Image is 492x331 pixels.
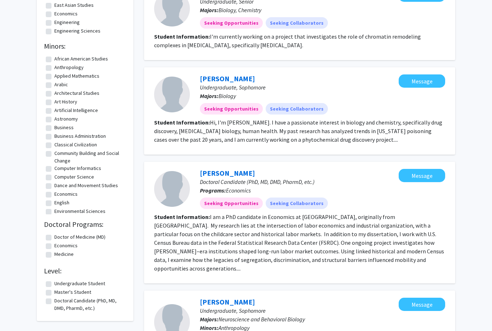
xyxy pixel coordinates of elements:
b: Student Information: [154,33,210,40]
label: Arabic [54,81,68,89]
label: Engineering Sciences [54,28,100,35]
label: Computer Informatics [54,165,101,172]
label: Doctoral Candidate (PhD, MD, DMD, PharmD, etc.) [54,297,124,312]
mat-chip: Seeking Opportunities [200,18,263,29]
label: Applied Mathematics [54,73,99,80]
label: Economics [54,10,78,18]
button: Message Amy Lim [399,169,445,182]
mat-chip: Seeking Collaborators [266,103,328,115]
h2: Minors: [44,42,126,51]
label: Classical Civilization [54,141,97,149]
label: Doctor of Medicine (MD) [54,234,105,241]
label: Artificial Intelligence [54,107,98,115]
b: Majors: [200,7,218,14]
label: Anthropology [54,64,84,72]
b: Student Information: [154,119,210,126]
label: English [54,199,69,207]
label: Environmental Sciences [54,208,105,215]
a: [PERSON_NAME] [200,74,255,83]
span: Undergraduate, Sophomore [200,307,266,315]
label: Community Building and Social Change [54,150,124,165]
label: Master's Student [54,289,91,296]
label: Astronomy [54,116,78,123]
b: Majors: [200,93,218,100]
button: Message Alec Zheng [399,298,445,311]
label: Medicine [54,251,74,258]
label: Engineering [54,19,80,26]
label: Art History [54,98,77,106]
fg-read-more: I'm currently working on a project that investigates the role of chromatin remodeling complexes i... [154,33,421,49]
iframe: Chat [5,299,30,326]
span: Neuroscience and Behavioral Biology [218,316,305,323]
label: Economics [54,242,78,250]
span: Biology [218,93,236,100]
mat-chip: Seeking Opportunities [200,198,263,209]
label: Economics [54,191,78,198]
b: Student Information: [154,214,210,221]
mat-chip: Seeking Opportunities [200,103,263,115]
label: African American Studies [54,55,108,63]
mat-chip: Seeking Collaborators [266,18,328,29]
span: Undergraduate, Sophomore [200,84,266,91]
label: Undergraduate Student [54,280,105,288]
h2: Level: [44,267,126,276]
fg-read-more: Hi, I'm [PERSON_NAME]. I have a passionate interest in biology and chemistry, specifically drug d... [154,119,442,143]
label: Dance and Movement Studies [54,182,118,190]
label: Business Administration [54,133,106,140]
a: [PERSON_NAME] [200,298,255,307]
label: East Asian Studies [54,2,94,9]
span: Doctoral Candidate (PhD, MD, DMD, PharmD, etc.) [200,179,315,186]
span: Economics [226,187,251,194]
label: Computer Science [54,174,94,181]
label: Architectural Studies [54,90,99,97]
b: Majors: [200,316,218,323]
mat-chip: Seeking Collaborators [266,198,328,209]
h2: Doctoral Programs: [44,220,126,229]
button: Message Andrew Conlon [399,75,445,88]
fg-read-more: I am a PhD candidate in Economics at [GEOGRAPHIC_DATA], originally from [GEOGRAPHIC_DATA]. My res... [154,214,444,272]
label: English [54,36,69,44]
a: [PERSON_NAME] [200,169,255,178]
b: Programs: [200,187,226,194]
label: Business [54,124,74,132]
span: Biology, Chemistry [218,7,261,14]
